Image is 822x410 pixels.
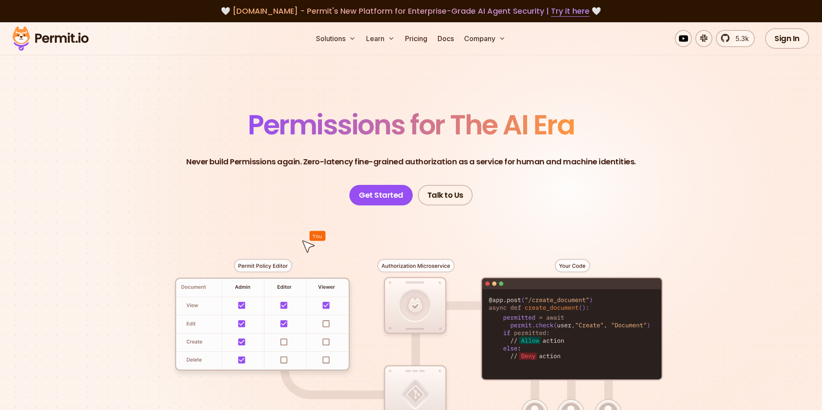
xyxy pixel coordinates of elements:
[765,28,809,49] a: Sign In
[232,6,590,16] span: [DOMAIN_NAME] - Permit's New Platform for Enterprise-Grade AI Agent Security |
[402,30,431,47] a: Pricing
[186,156,636,168] p: Never build Permissions again. Zero-latency fine-grained authorization as a service for human and...
[349,185,413,205] a: Get Started
[313,30,359,47] button: Solutions
[716,30,755,47] a: 5.3k
[418,185,473,205] a: Talk to Us
[730,33,749,44] span: 5.3k
[551,6,590,17] a: Try it here
[21,5,801,17] div: 🤍 🤍
[363,30,398,47] button: Learn
[434,30,457,47] a: Docs
[9,24,92,53] img: Permit logo
[248,106,574,144] span: Permissions for The AI Era
[461,30,509,47] button: Company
